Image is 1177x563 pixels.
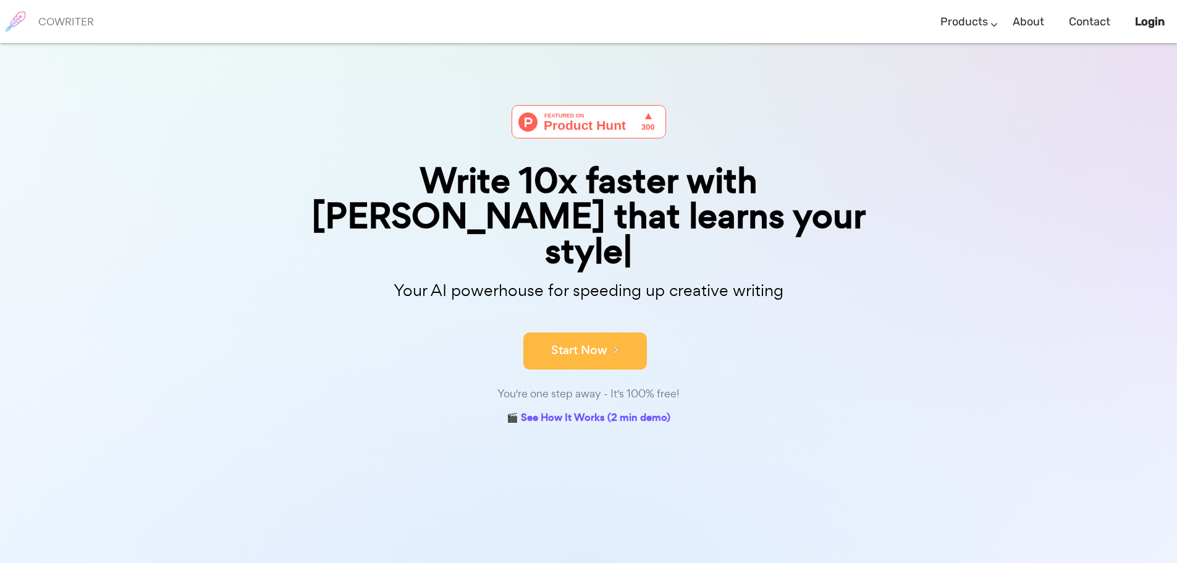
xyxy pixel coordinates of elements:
[512,105,666,138] img: Cowriter - Your AI buddy for speeding up creative writing | Product Hunt
[1135,4,1165,40] a: Login
[1135,15,1165,28] b: Login
[280,163,898,269] div: Write 10x faster with [PERSON_NAME] that learns your style
[1013,4,1044,40] a: About
[1069,4,1110,40] a: Contact
[280,385,898,403] div: You're one step away - It's 100% free!
[523,332,647,370] button: Start Now
[38,16,94,27] h6: COWRITER
[507,409,670,428] a: 🎬 See How It Works (2 min demo)
[280,277,898,304] p: Your AI powerhouse for speeding up creative writing
[940,4,988,40] a: Products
